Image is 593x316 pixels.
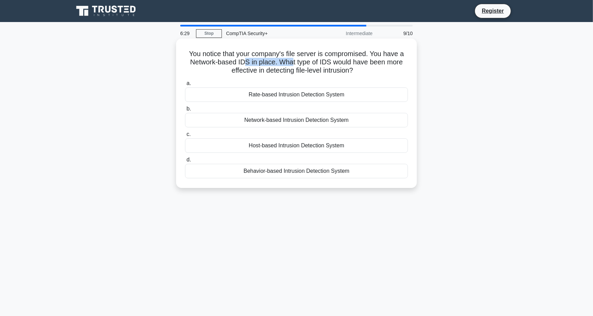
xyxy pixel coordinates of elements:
[377,27,417,40] div: 9/10
[186,131,191,137] span: c.
[222,27,316,40] div: CompTIA Security+
[176,27,196,40] div: 6:29
[196,29,222,38] a: Stop
[316,27,377,40] div: Intermediate
[186,157,191,162] span: d.
[186,80,191,86] span: a.
[186,106,191,112] span: b.
[185,138,408,153] div: Host-based Intrusion Detection System
[184,50,409,75] h5: You notice that your company's file server is compromised. You have a Network-based IDS in place....
[185,164,408,178] div: Behavior-based Intrusion Detection System
[478,7,508,15] a: Register
[185,113,408,127] div: Network-based Intrusion Detection System
[185,87,408,102] div: Rate-based Intrusion Detection System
